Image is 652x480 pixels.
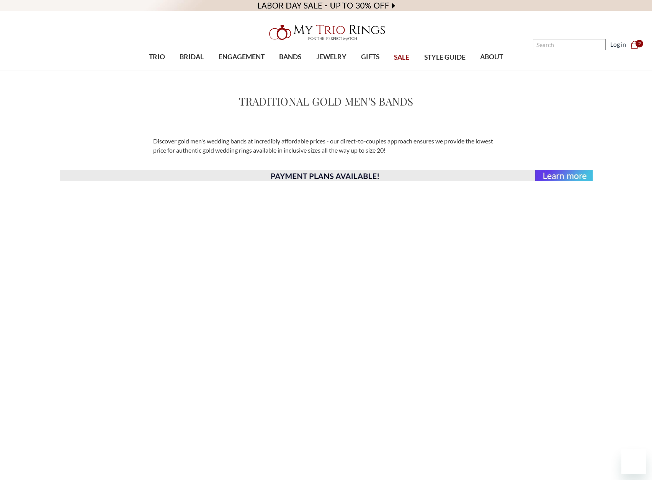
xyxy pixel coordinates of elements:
[480,52,503,62] span: ABOUT
[149,52,165,62] span: TRIO
[309,45,353,70] a: JEWELRY
[211,45,272,70] a: ENGAGEMENT
[239,93,413,109] h1: Traditional Gold Men's Bands
[424,52,466,62] span: STYLE GUIDE
[636,40,643,47] span: 2
[631,41,638,49] svg: cart.cart_preview
[189,20,463,45] a: My Trio Rings
[279,52,301,62] span: BANDS
[272,45,309,70] a: BANDS
[417,45,472,70] a: STYLE GUIDE
[394,52,409,62] span: SALE
[180,52,204,62] span: BRIDAL
[265,20,387,45] img: My Trio Rings
[387,45,417,70] a: SALE
[361,52,379,62] span: GIFTS
[610,40,626,49] a: Log in
[533,39,606,50] input: Search
[149,137,504,155] div: Discover gold men's wedding bands at incredibly affordable prices - our direct-to-couples approac...
[172,45,211,70] a: BRIDAL
[316,52,346,62] span: JEWELRY
[142,45,172,70] a: TRIO
[219,52,265,62] span: ENGAGEMENT
[631,40,643,49] a: Cart with 0 items
[621,449,646,474] iframe: Button to launch messaging window
[354,45,387,70] a: GIFTS
[473,45,510,70] a: ABOUT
